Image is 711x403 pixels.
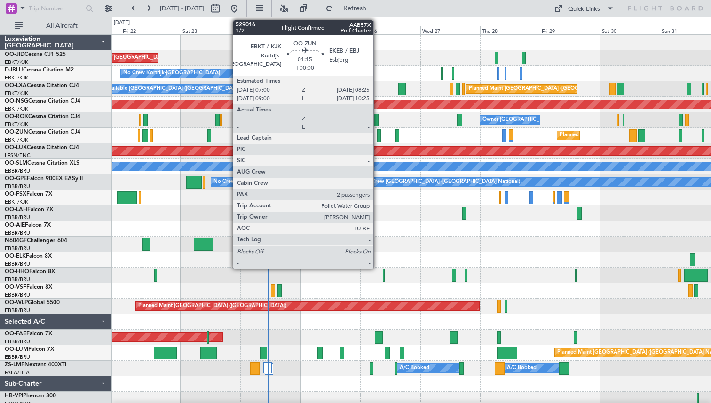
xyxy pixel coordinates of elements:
a: EBKT/KJK [5,74,28,81]
div: Owner [GEOGRAPHIC_DATA]-[GEOGRAPHIC_DATA] [482,113,609,127]
span: OO-NSG [5,98,28,104]
div: Fri 29 [540,26,600,34]
a: OO-ELKFalcon 8X [5,253,52,259]
a: EBBR/BRU [5,167,30,174]
a: EBKT/KJK [5,90,28,97]
a: OO-ZUNCessna Citation CJ4 [5,129,80,135]
input: Trip Number [29,1,83,16]
a: OO-VSFFalcon 8X [5,284,52,290]
a: OO-SLMCessna Citation XLS [5,160,79,166]
span: OO-LUM [5,347,28,352]
div: Wed 27 [420,26,480,34]
span: All Aircraft [24,23,99,29]
a: OO-WLPGlobal 5500 [5,300,60,306]
a: EBBR/BRU [5,229,30,237]
a: OO-FAEFalcon 7X [5,331,52,337]
span: OO-AIE [5,222,25,228]
a: EBKT/KJK [5,136,28,143]
span: OO-ZUN [5,129,28,135]
div: A/C Unavailable [303,113,342,127]
a: EBBR/BRU [5,214,30,221]
span: OO-LUX [5,145,27,150]
span: OO-JID [5,52,24,57]
span: OO-VSF [5,284,26,290]
button: All Aircraft [10,18,102,33]
a: OO-HHOFalcon 8X [5,269,55,275]
span: OO-FAE [5,331,26,337]
a: EBKT/KJK [5,198,28,205]
div: Quick Links [568,5,600,14]
div: No Crew [GEOGRAPHIC_DATA] ([GEOGRAPHIC_DATA] National) [363,175,520,189]
a: OO-LAHFalcon 7X [5,207,53,213]
a: EBKT/KJK [5,121,28,128]
a: EBKT/KJK [5,59,28,66]
span: OO-FSX [5,191,26,197]
div: Sat 23 [181,26,240,34]
span: OO-LAH [5,207,27,213]
div: Planned Maint [GEOGRAPHIC_DATA] ([GEOGRAPHIC_DATA] National) [469,82,639,96]
span: [DATE] - [DATE] [160,4,204,13]
a: OO-JIDCessna CJ1 525 [5,52,66,57]
a: EBBR/BRU [5,183,30,190]
div: No Crew Kortrijk-[GEOGRAPHIC_DATA] [123,66,220,80]
span: D-IBLU [5,67,23,73]
a: OO-GPEFalcon 900EX EASy II [5,176,83,182]
a: OO-LXACessna Citation CJ4 [5,83,79,88]
a: EBBR/BRU [5,261,30,268]
div: Fri 22 [121,26,181,34]
button: Quick Links [549,1,619,16]
div: [DATE] [114,19,130,27]
a: EBBR/BRU [5,245,30,252]
a: FALA/HLA [5,369,30,376]
span: OO-ROK [5,114,28,119]
a: EBKT/KJK [5,105,28,112]
span: Refresh [335,5,375,12]
a: LFSN/ENC [5,152,31,159]
a: OO-LUMFalcon 7X [5,347,54,352]
span: ZS-LMF [5,362,24,368]
a: OO-NSGCessna Citation CJ4 [5,98,80,104]
div: No Crew [GEOGRAPHIC_DATA] ([GEOGRAPHIC_DATA] National) [213,175,371,189]
button: Refresh [321,1,378,16]
div: Mon 25 [300,26,360,34]
a: OO-ROKCessna Citation CJ4 [5,114,80,119]
span: OO-WLP [5,300,28,306]
div: A/C Booked [507,361,537,375]
span: OO-GPE [5,176,27,182]
div: Planned Maint [GEOGRAPHIC_DATA] ([GEOGRAPHIC_DATA]) [138,299,286,313]
div: Planned Maint [GEOGRAPHIC_DATA] ([GEOGRAPHIC_DATA]) [78,51,226,65]
div: Sun 24 [240,26,300,34]
div: Thu 28 [480,26,540,34]
a: OO-FSXFalcon 7X [5,191,52,197]
a: HB-VPIPhenom 300 [5,393,56,399]
span: OO-ELK [5,253,26,259]
a: EBBR/BRU [5,292,30,299]
a: ZS-LMFNextant 400XTi [5,362,66,368]
a: N604GFChallenger 604 [5,238,67,244]
span: OO-SLM [5,160,27,166]
a: D-IBLUCessna Citation M2 [5,67,74,73]
span: N604GF [5,238,27,244]
a: OO-AIEFalcon 7X [5,222,51,228]
div: Sat 30 [600,26,660,34]
div: A/C Booked [400,361,429,375]
a: EBBR/BRU [5,307,30,314]
span: OO-HHO [5,269,29,275]
div: Planned Maint Kortrijk-[GEOGRAPHIC_DATA] [560,128,669,142]
div: Tue 26 [360,26,420,34]
div: A/C Unavailable [GEOGRAPHIC_DATA] ([GEOGRAPHIC_DATA] National) [88,82,263,96]
span: OO-LXA [5,83,27,88]
span: HB-VPI [5,393,23,399]
a: EBBR/BRU [5,276,30,283]
a: EBBR/BRU [5,338,30,345]
a: EBBR/BRU [5,354,30,361]
a: OO-LUXCessna Citation CJ4 [5,145,79,150]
